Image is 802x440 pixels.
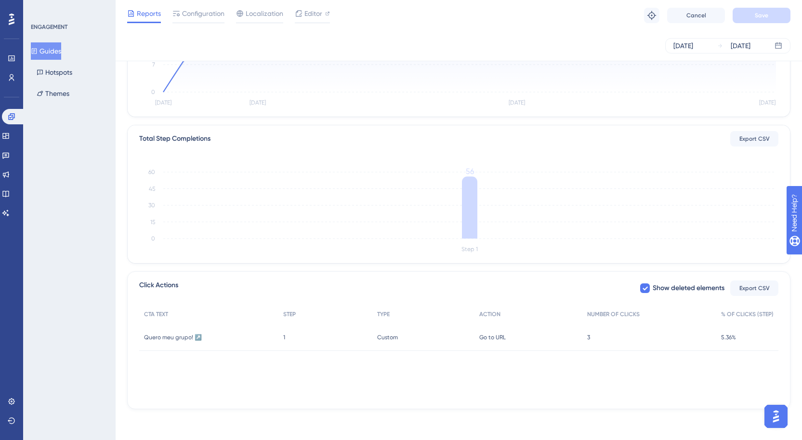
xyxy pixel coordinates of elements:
[377,310,390,318] span: TYPE
[759,99,776,106] tspan: [DATE]
[144,310,168,318] span: CTA TEXT
[149,186,155,192] tspan: 45
[755,12,768,19] span: Save
[139,133,210,145] div: Total Step Completions
[283,333,285,341] span: 1
[587,310,640,318] span: NUMBER OF CLICKS
[479,310,500,318] span: ACTION
[587,333,590,341] span: 3
[150,219,155,226] tspan: 15
[246,8,283,19] span: Localization
[762,402,790,431] iframe: UserGuiding AI Assistant Launcher
[673,40,693,52] div: [DATE]
[730,131,778,147] button: Export CSV
[152,61,155,68] tspan: 7
[479,333,506,341] span: Go to URL
[31,42,61,60] button: Guides
[151,235,155,242] tspan: 0
[182,8,224,19] span: Configuration
[304,8,322,19] span: Editor
[151,89,155,95] tspan: 0
[466,167,474,176] tspan: 56
[733,8,790,23] button: Save
[509,99,525,106] tspan: [DATE]
[721,333,736,341] span: 5.36%
[148,202,155,209] tspan: 30
[137,8,161,19] span: Reports
[283,310,296,318] span: STEP
[31,23,67,31] div: ENGAGEMENT
[730,280,778,296] button: Export CSV
[721,310,774,318] span: % OF CLICKS (STEP)
[667,8,725,23] button: Cancel
[155,99,171,106] tspan: [DATE]
[23,2,60,14] span: Need Help?
[377,333,398,341] span: Custom
[31,85,75,102] button: Themes
[461,246,478,253] tspan: Step 1
[731,40,750,52] div: [DATE]
[31,64,78,81] button: Hotspots
[686,12,706,19] span: Cancel
[144,333,202,341] span: Quero meu grupo! ↗️
[739,284,770,292] span: Export CSV
[739,135,770,143] span: Export CSV
[250,99,266,106] tspan: [DATE]
[139,280,178,297] span: Click Actions
[148,169,155,175] tspan: 60
[653,282,724,294] span: Show deleted elements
